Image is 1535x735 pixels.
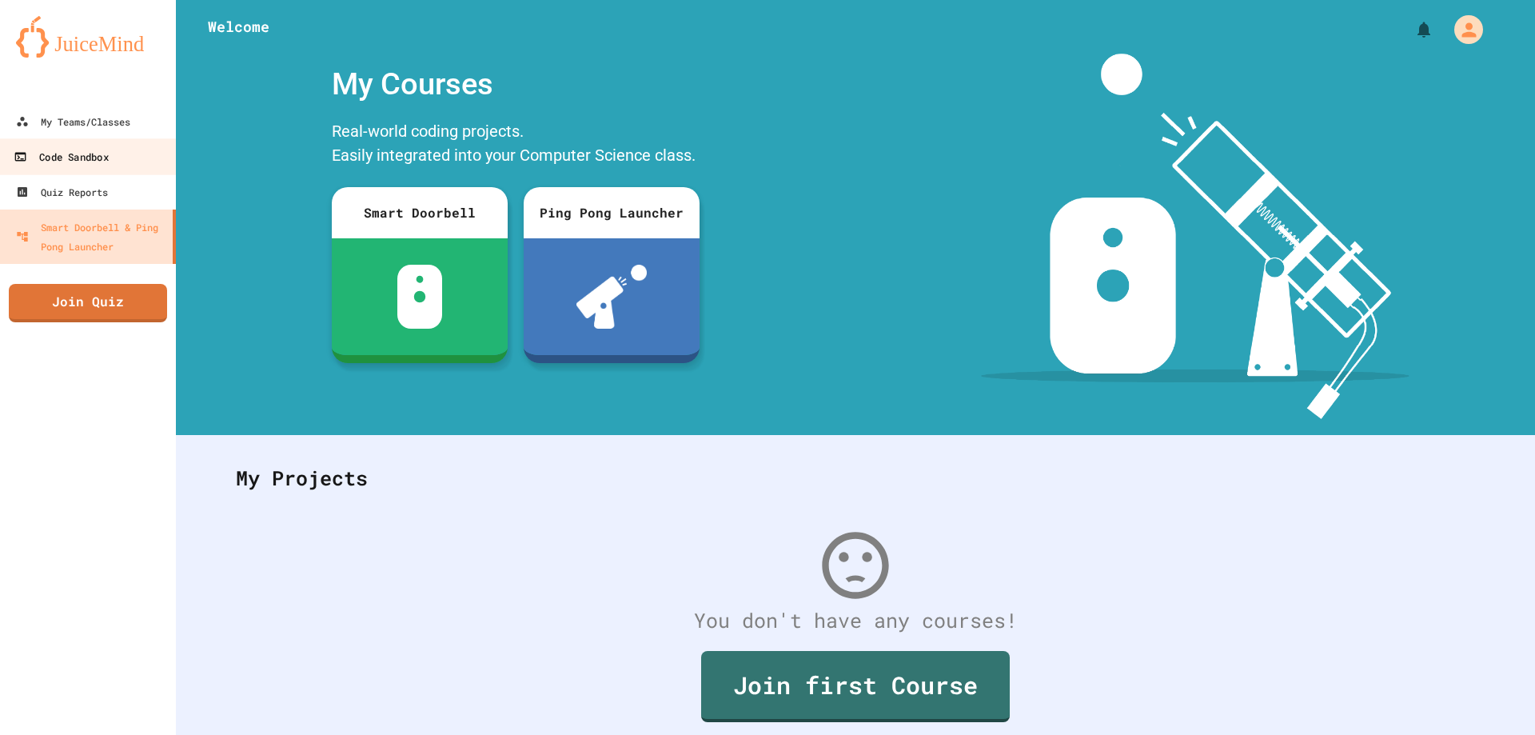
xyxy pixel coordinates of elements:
img: sdb-white.svg [397,265,443,329]
div: You don't have any courses! [220,605,1491,636]
div: My Teams/Classes [16,112,130,131]
div: Quiz Reports [16,182,108,202]
div: My Courses [324,54,708,115]
div: Code Sandbox [14,147,108,167]
div: Real-world coding projects. Easily integrated into your Computer Science class. [324,115,708,175]
a: Join Quiz [9,284,167,322]
img: logo-orange.svg [16,16,160,58]
div: My Account [1437,11,1487,48]
div: Smart Doorbell & Ping Pong Launcher [16,218,166,256]
div: My Projects [220,447,1491,509]
img: banner-image-my-projects.png [981,54,1409,419]
div: Smart Doorbell [332,187,508,238]
div: Ping Pong Launcher [524,187,700,238]
img: ppl-with-ball.png [576,265,648,329]
a: Join first Course [701,651,1010,722]
div: My Notifications [1385,16,1437,43]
